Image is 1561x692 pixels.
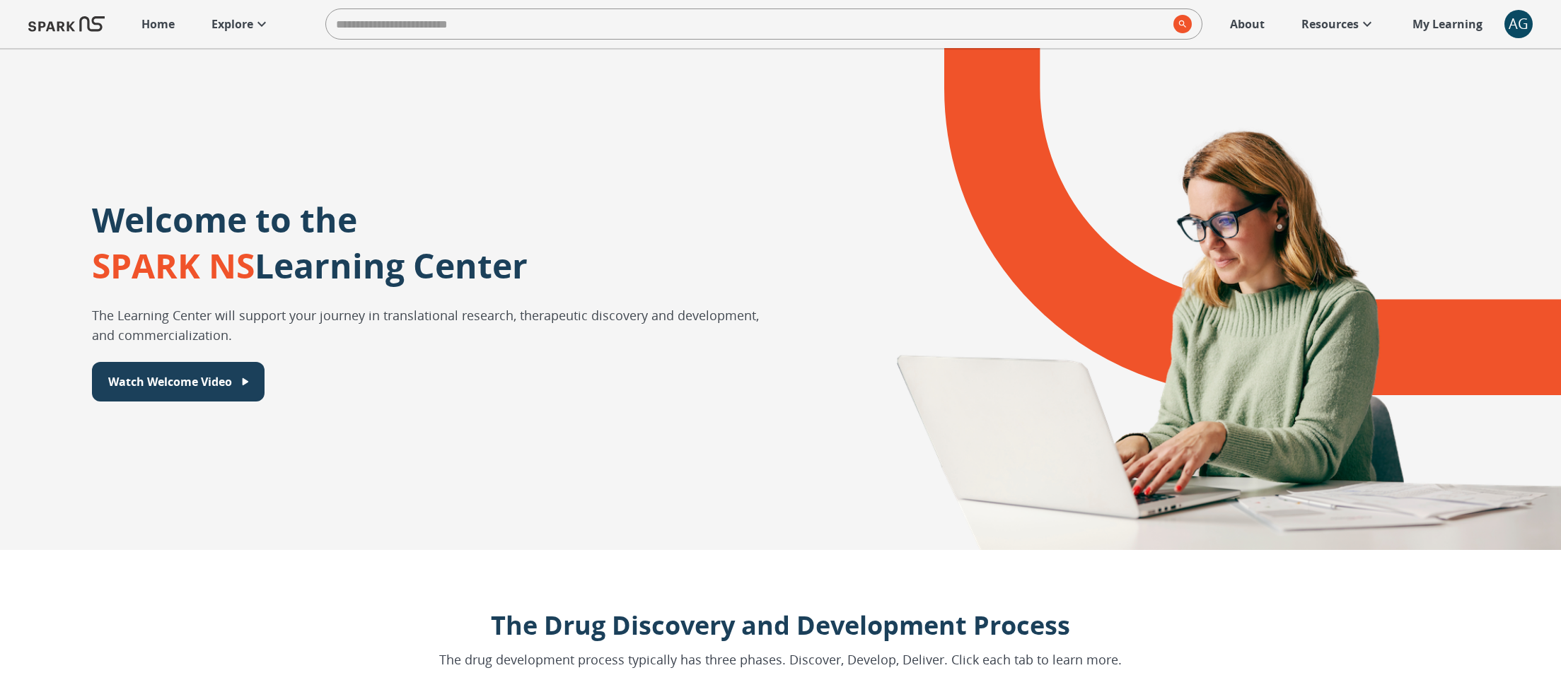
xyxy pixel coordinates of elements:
[108,373,232,390] p: Watch Welcome Video
[134,8,182,40] a: Home
[92,362,265,401] button: Watch Welcome Video
[1412,16,1482,33] p: My Learning
[439,606,1122,645] p: The Drug Discovery and Development Process
[92,197,528,288] p: Welcome to the Learning Center
[211,16,253,33] p: Explore
[92,242,255,288] span: SPARK NS
[1168,9,1192,39] button: search
[439,650,1122,669] p: The drug development process typically has three phases. Discover, Develop, Deliver. Click each t...
[204,8,277,40] a: Explore
[1301,16,1359,33] p: Resources
[1230,16,1265,33] p: About
[28,7,105,41] img: Logo of SPARK at Stanford
[1504,10,1533,38] button: account of current user
[1223,8,1272,40] a: About
[92,305,765,345] p: The Learning Center will support your journey in translational research, therapeutic discovery an...
[1294,8,1383,40] a: Resources
[1504,10,1533,38] div: AG
[141,16,175,33] p: Home
[1405,8,1490,40] a: My Learning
